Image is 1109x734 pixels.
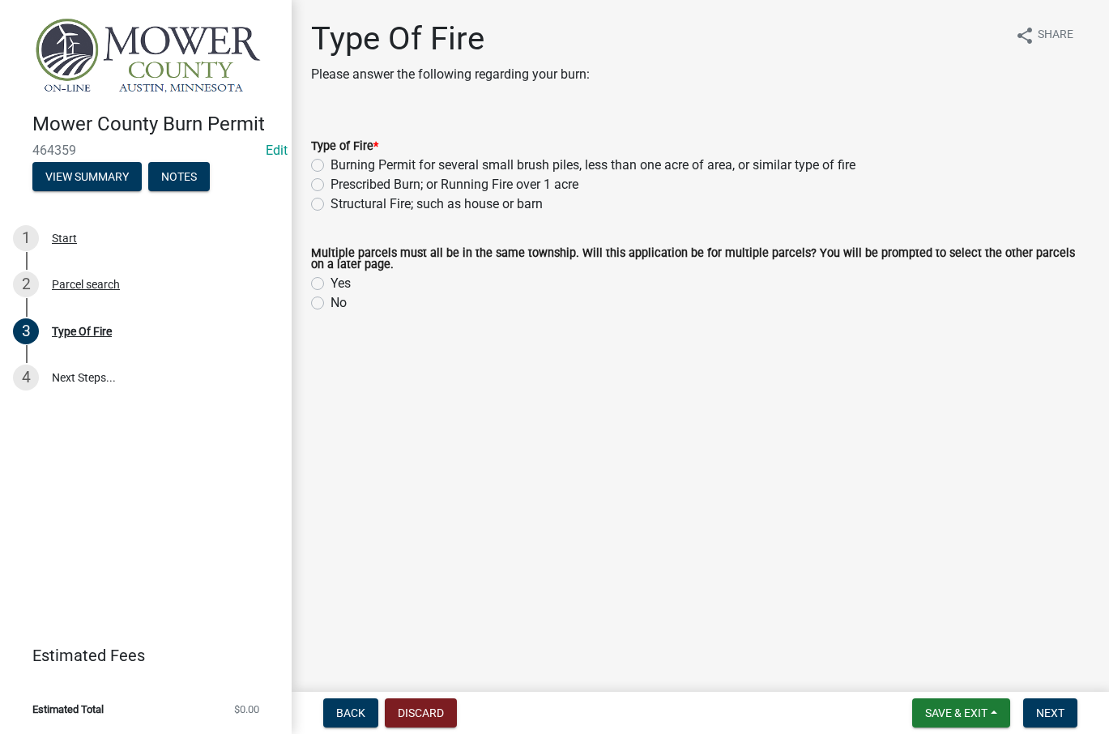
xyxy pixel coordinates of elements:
label: Type of Fire [311,141,378,152]
div: Type Of Fire [52,326,112,337]
button: Save & Exit [912,698,1010,728]
span: 464359 [32,143,259,158]
div: Parcel search [52,279,120,290]
p: Please answer the following regarding your burn: [311,65,590,84]
button: Back [323,698,378,728]
button: Notes [148,162,210,191]
button: Next [1023,698,1077,728]
label: No [331,293,347,313]
img: Mower County, Minnesota [32,17,266,96]
wm-modal-confirm: Summary [32,171,142,184]
wm-modal-confirm: Notes [148,171,210,184]
span: Estimated Total [32,704,104,715]
button: View Summary [32,162,142,191]
span: $0.00 [234,704,259,715]
h4: Mower County Burn Permit [32,113,279,136]
div: 2 [13,271,39,297]
div: 1 [13,225,39,251]
label: Multiple parcels must all be in the same township. Will this application be for multiple parcels?... [311,248,1090,271]
a: Edit [266,143,288,158]
label: Prescribed Burn; or Running Fire over 1 acre [331,175,578,194]
button: Discard [385,698,457,728]
span: Next [1036,706,1064,719]
label: Burning Permit for several small brush piles, less than one acre of area, or similar type of fire [331,156,855,175]
div: 4 [13,365,39,390]
button: shareShare [1002,19,1086,51]
a: Estimated Fees [13,639,266,672]
div: Start [52,233,77,244]
span: Back [336,706,365,719]
wm-modal-confirm: Edit Application Number [266,143,288,158]
label: Yes [331,274,351,293]
span: Share [1038,26,1073,45]
h1: Type Of Fire [311,19,590,58]
label: Structural Fire; such as house or barn [331,194,543,214]
div: 3 [13,318,39,344]
i: share [1015,26,1034,45]
span: Save & Exit [925,706,987,719]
